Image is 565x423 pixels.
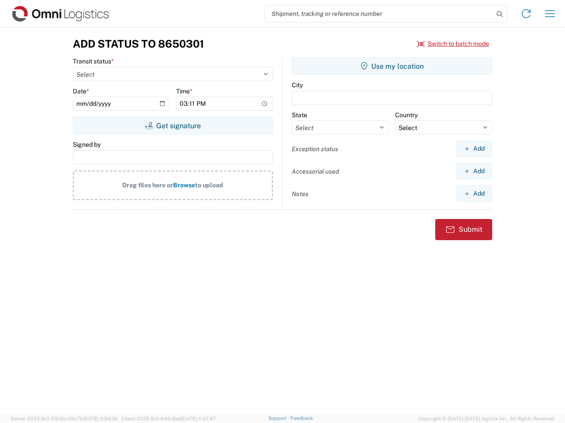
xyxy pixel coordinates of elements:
[292,57,492,75] button: Use my location
[122,182,173,189] span: Drag files here or
[268,416,290,421] a: Support
[73,87,89,95] label: Date
[265,5,493,22] input: Shipment, tracking or reference number
[73,37,204,50] h3: Add Status to 8650301
[292,167,339,175] label: Accessorial used
[176,87,192,95] label: Time
[73,57,114,65] label: Transit status
[435,219,492,240] button: Submit
[417,37,489,51] button: Switch to batch mode
[181,416,216,421] span: [DATE] 11:37:47
[173,182,195,189] span: Browse
[292,190,309,198] label: Notes
[121,416,216,421] span: Client: 2025.16.0-b4dc8a9
[292,111,307,119] label: State
[292,81,303,89] label: City
[73,117,273,134] button: Get signature
[73,141,101,148] label: Signed by
[11,416,117,421] span: Server: 2025.16.0-21b0bc45e7b
[195,182,223,189] span: to upload
[290,416,313,421] a: Feedback
[83,416,117,421] span: [DATE] 11:54:36
[292,145,338,153] label: Exception status
[456,141,492,157] button: Add
[395,111,418,119] label: Country
[456,186,492,202] button: Add
[418,415,554,423] span: Copyright © [DATE]-[DATE] Agistix Inc., All Rights Reserved
[456,163,492,179] button: Add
